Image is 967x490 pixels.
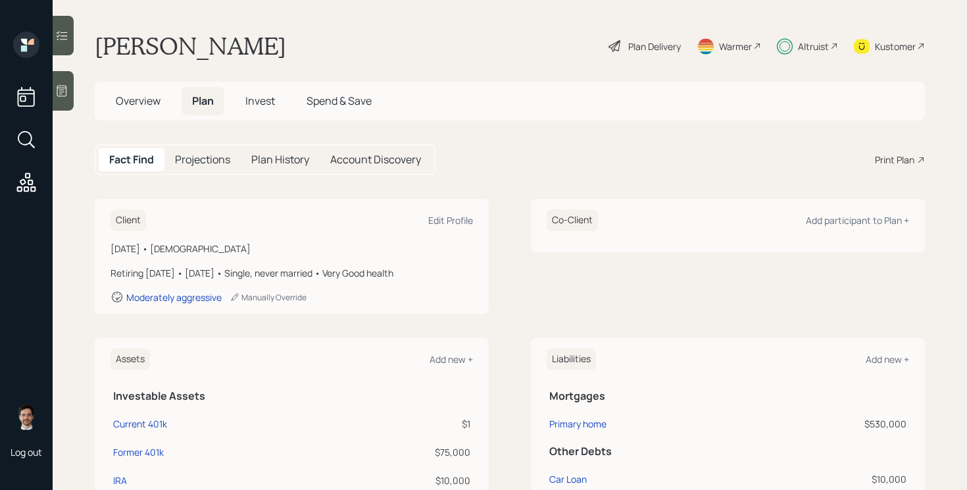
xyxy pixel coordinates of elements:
[192,94,214,108] span: Plan
[428,214,473,227] div: Edit Profile
[359,445,470,459] div: $75,000
[866,353,909,366] div: Add new +
[549,390,906,402] h5: Mortgages
[430,353,473,366] div: Add new +
[755,472,906,486] div: $10,000
[113,390,470,402] h5: Investable Assets
[111,209,146,231] h6: Client
[109,153,154,166] h5: Fact Find
[11,446,42,458] div: Log out
[628,40,681,53] div: Plan Delivery
[330,153,421,166] h5: Account Discovery
[549,472,587,486] div: Car Loan
[755,417,906,431] div: $530,000
[95,32,286,61] h1: [PERSON_NAME]
[113,445,164,459] div: Former 401k
[549,445,906,458] h5: Other Debts
[111,266,473,280] div: Retiring [DATE] • [DATE] • Single, never married • Very Good health
[113,417,167,431] div: Current 401k
[307,94,372,108] span: Spend & Save
[547,209,598,231] h6: Co-Client
[875,40,916,53] div: Kustomer
[116,94,161,108] span: Overview
[113,474,127,487] div: IRA
[549,417,607,431] div: Primary home
[359,474,470,487] div: $10,000
[875,153,914,167] div: Print Plan
[230,292,307,303] div: Manually Override
[547,348,596,370] h6: Liabilities
[13,404,39,430] img: jonah-coleman-headshot.png
[111,348,150,370] h6: Assets
[719,40,752,53] div: Warmer
[359,417,470,431] div: $1
[175,153,230,166] h5: Projections
[111,242,473,256] div: [DATE] • [DEMOGRAPHIC_DATA]
[806,214,909,227] div: Add participant to Plan +
[126,291,222,304] div: Moderately aggressive
[245,94,275,108] span: Invest
[798,40,829,53] div: Altruist
[251,153,309,166] h5: Plan History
